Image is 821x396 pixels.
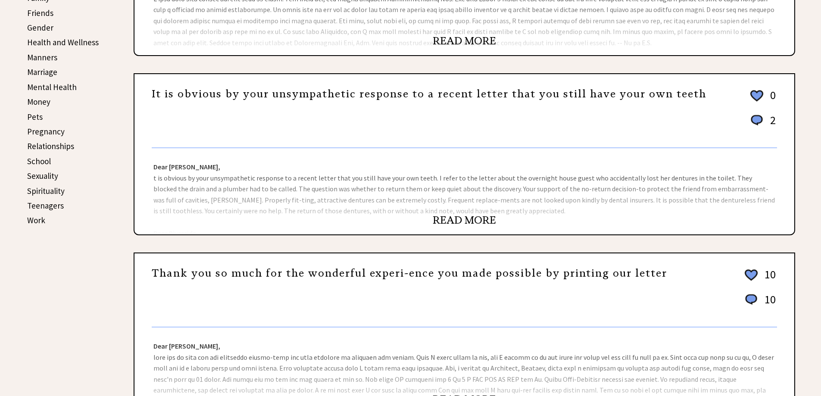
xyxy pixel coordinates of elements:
[760,267,776,291] td: 10
[27,215,45,225] a: Work
[27,156,51,166] a: School
[743,268,759,283] img: heart_outline%202.png
[27,8,53,18] a: Friends
[27,82,77,92] a: Mental Health
[27,126,65,137] a: Pregnancy
[27,112,43,122] a: Pets
[766,113,776,136] td: 2
[433,214,496,227] a: READ MORE
[27,37,99,47] a: Health and Wellness
[760,292,776,315] td: 10
[27,171,58,181] a: Sexuality
[743,293,759,306] img: message_round%201.png
[27,141,74,151] a: Relationships
[153,342,220,350] strong: Dear [PERSON_NAME],
[27,186,65,196] a: Spirituality
[153,162,220,171] strong: Dear [PERSON_NAME],
[27,200,64,211] a: Teenagers
[152,267,667,280] a: Thank you so much for the wonderful experi-ence you made possible by printing our letter
[134,148,794,234] div: t is obvious by your unsympathetic response to a recent letter that you still have your own teeth...
[27,22,53,33] a: Gender
[433,34,496,47] a: READ MORE
[27,67,57,77] a: Marriage
[749,113,765,127] img: message_round%201.png
[27,52,57,62] a: Manners
[749,88,765,103] img: heart_outline%202.png
[152,87,706,100] a: It is obvious by your unsympathetic response to a recent letter that you still have your own teeth
[766,88,776,112] td: 0
[27,97,50,107] a: Money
